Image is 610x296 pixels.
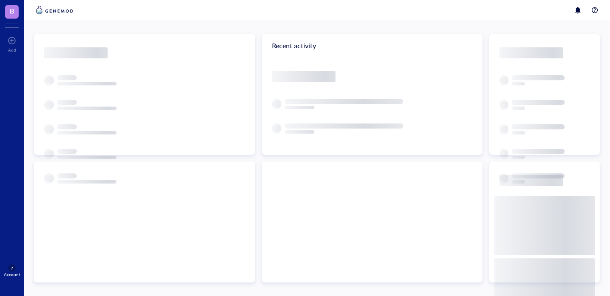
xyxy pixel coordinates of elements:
[4,272,20,277] div: Account
[8,47,16,52] div: Add
[262,34,483,58] div: Recent activity
[11,266,13,271] span: ?
[10,5,14,16] span: B
[34,5,75,15] img: genemod-logo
